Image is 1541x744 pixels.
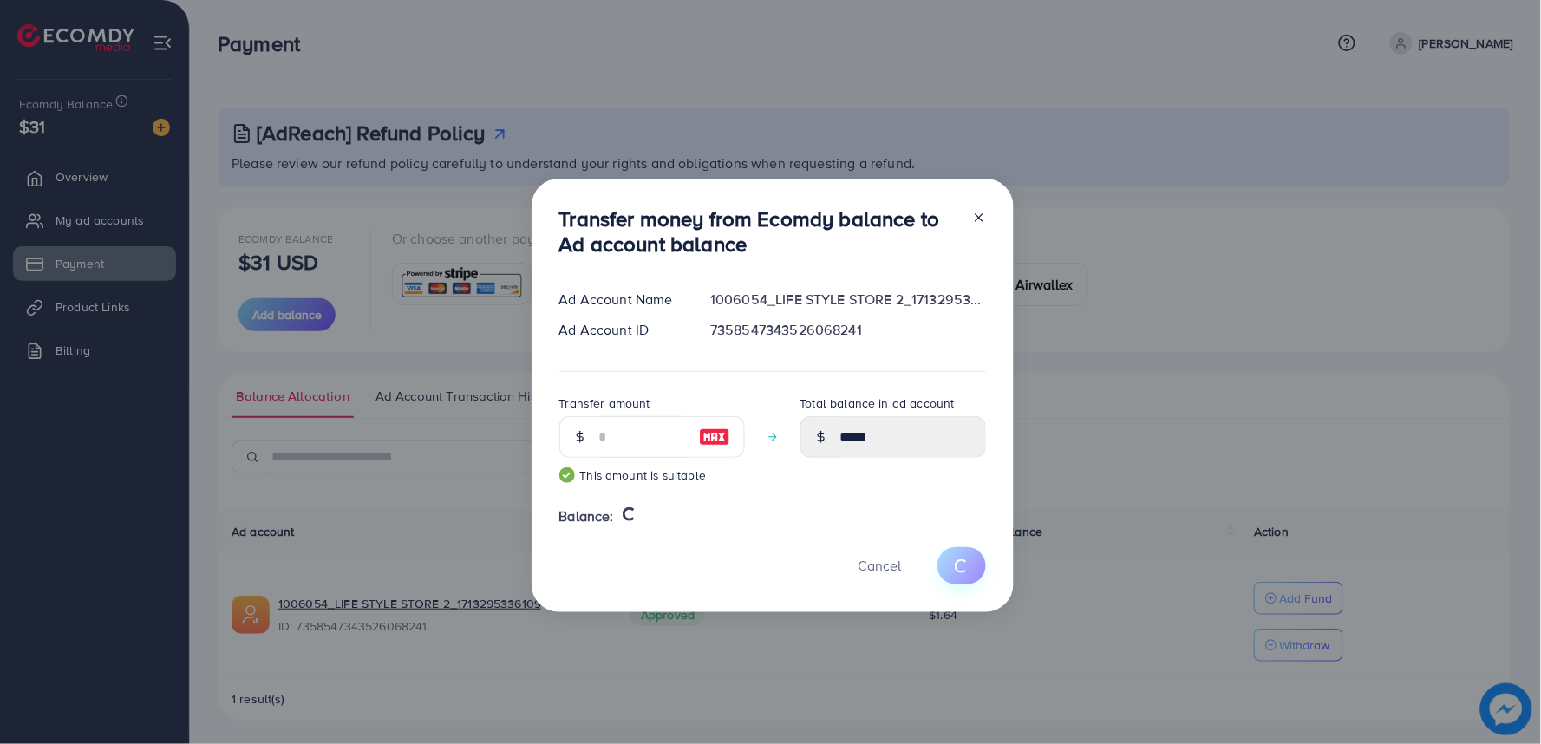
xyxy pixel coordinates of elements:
[545,320,697,340] div: Ad Account ID
[800,395,955,412] label: Total balance in ad account
[837,547,924,584] button: Cancel
[559,395,650,412] label: Transfer amount
[699,427,730,447] img: image
[696,320,999,340] div: 7358547343526068241
[559,206,958,257] h3: Transfer money from Ecomdy balance to Ad account balance
[559,467,575,483] img: guide
[696,290,999,310] div: 1006054_LIFE STYLE STORE 2_1713295336109
[859,556,902,575] span: Cancel
[559,467,745,484] small: This amount is suitable
[545,290,697,310] div: Ad Account Name
[559,506,614,526] span: Balance:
